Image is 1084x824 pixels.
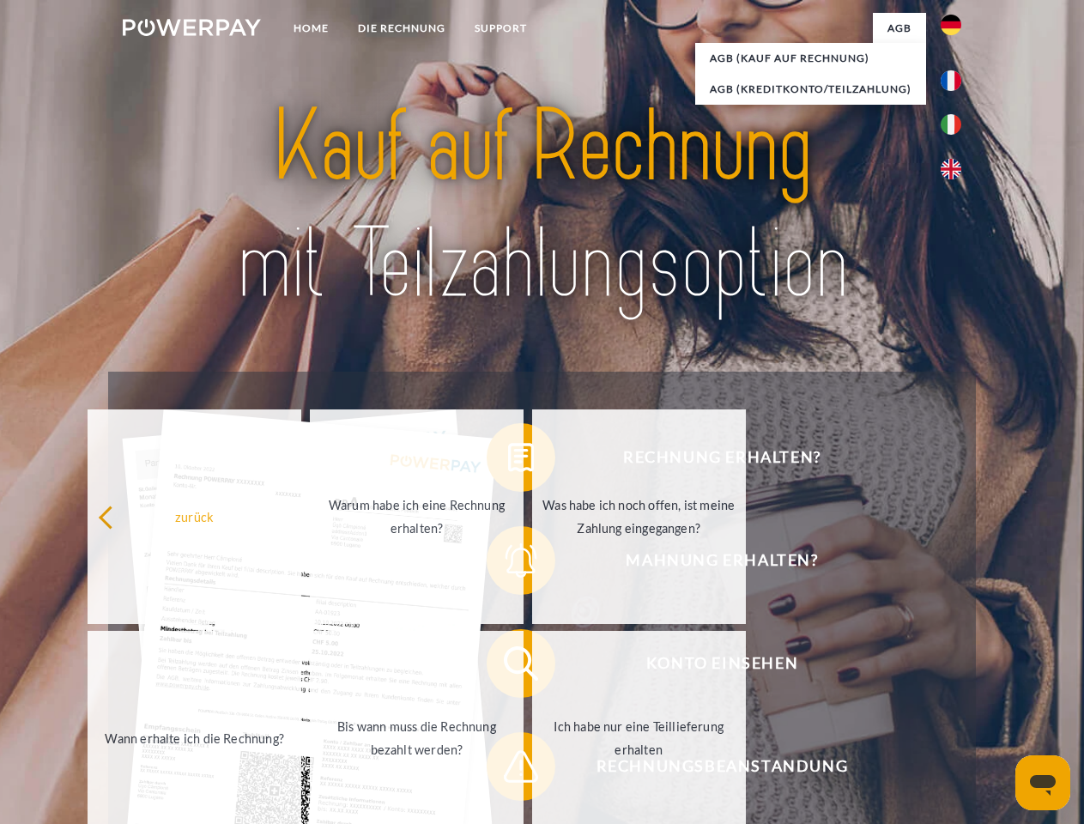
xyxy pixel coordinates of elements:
a: DIE RECHNUNG [343,13,460,44]
a: AGB (Kauf auf Rechnung) [695,43,926,74]
img: logo-powerpay-white.svg [123,19,261,36]
a: Was habe ich noch offen, ist meine Zahlung eingegangen? [532,409,746,624]
a: Home [279,13,343,44]
iframe: Schaltfläche zum Öffnen des Messaging-Fensters [1015,755,1070,810]
div: Was habe ich noch offen, ist meine Zahlung eingegangen? [542,494,736,540]
div: Warum habe ich eine Rechnung erhalten? [320,494,513,540]
div: Bis wann muss die Rechnung bezahlt werden? [320,715,513,761]
img: it [941,114,961,135]
a: SUPPORT [460,13,542,44]
img: en [941,159,961,179]
div: Wann erhalte ich die Rechnung? [98,726,291,749]
div: zurück [98,505,291,528]
a: AGB (Kreditkonto/Teilzahlung) [695,74,926,105]
a: agb [873,13,926,44]
img: title-powerpay_de.svg [164,82,920,329]
img: de [941,15,961,35]
div: Ich habe nur eine Teillieferung erhalten [542,715,736,761]
img: fr [941,70,961,91]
